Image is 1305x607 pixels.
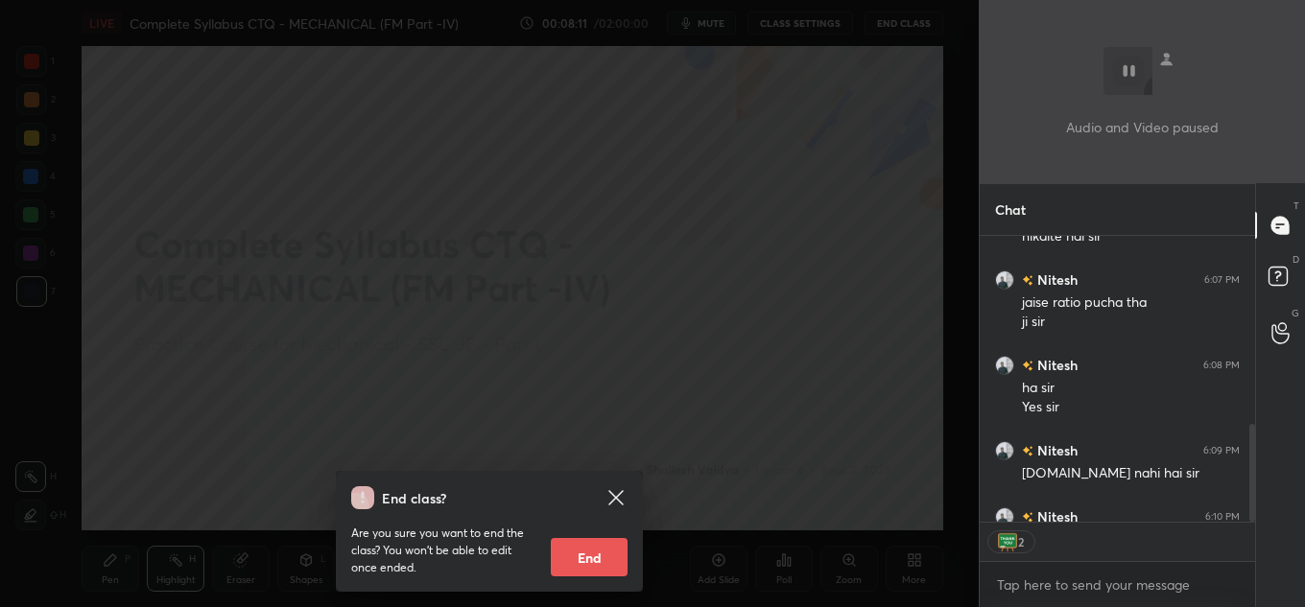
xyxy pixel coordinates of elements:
p: D [1293,252,1299,267]
h6: Nitesh [1033,355,1078,375]
div: 6:08 PM [1203,360,1240,371]
div: 2 [1017,534,1025,549]
div: 6:09 PM [1203,445,1240,456]
p: Audio and Video paused [1066,117,1219,137]
h6: Nitesh [1033,440,1078,460]
img: 3 [995,356,1014,375]
div: 6:07 PM [1204,274,1240,286]
div: [DOMAIN_NAME] nahi hai sir [1022,464,1240,483]
div: 6:10 PM [1205,511,1240,523]
div: grid [980,236,1255,522]
h4: End class? [382,488,446,508]
div: jaise ratio pucha tha [1022,293,1240,313]
p: Are you sure you want to end the class? You won’t be able to edit once ended. [351,525,535,576]
img: no-rating-badge.077c3623.svg [1022,512,1033,523]
div: ji sir [1022,313,1240,332]
div: ha sir [1022,379,1240,398]
img: no-rating-badge.077c3623.svg [1022,361,1033,371]
h6: Nitesh [1033,506,1078,526]
img: 3 [995,441,1014,460]
h6: Nitesh [1033,269,1078,290]
img: no-rating-badge.077c3623.svg [1022,446,1033,456]
button: End [551,538,628,576]
img: 3 [995,507,1014,526]
div: Yes sir [1022,398,1240,417]
p: G [1292,306,1299,320]
img: thank_you.png [998,532,1017,551]
img: no-rating-badge.077c3623.svg [1022,275,1033,286]
p: T [1293,198,1299,213]
p: Chat [980,184,1041,235]
img: 3 [995,270,1014,290]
